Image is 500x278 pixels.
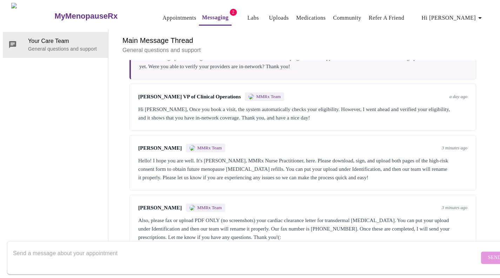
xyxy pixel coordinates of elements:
[13,246,479,269] textarea: Send a message about your appointment
[330,11,364,25] button: Community
[138,105,467,122] div: Hi [PERSON_NAME], Once you book a visit, the system automatically checks your eligibility. Howeve...
[160,11,199,25] button: Appointments
[449,94,467,99] span: a day ago
[138,94,241,100] span: [PERSON_NAME] VP of Clinical Operations
[122,35,483,46] h6: Main Message Thread
[55,12,118,21] h3: MyMenopauseRx
[3,32,108,57] div: Your Care TeamGeneral questions and support
[28,37,102,45] span: Your Care Team
[230,9,237,16] span: 2
[138,145,182,151] span: [PERSON_NAME]
[202,13,228,22] a: Messaging
[293,11,328,25] button: Medications
[266,11,292,25] button: Uploads
[122,46,483,54] p: General questions and support
[442,145,467,151] span: 3 minutes ago
[366,11,407,25] button: Refer a Friend
[54,4,146,28] a: MyMenopauseRx
[189,205,195,211] img: MMRX
[138,205,182,211] span: [PERSON_NAME]
[333,13,361,23] a: Community
[11,3,54,29] img: MyMenopauseRx Logo
[296,13,326,23] a: Medications
[248,94,254,99] img: MMRX
[139,54,467,71] div: Good morning - just checking in on the insurance verification. I was hoping to book an appointmen...
[162,13,196,23] a: Appointments
[256,94,281,99] span: MMRx Team
[247,13,259,23] a: Labs
[197,145,222,151] span: MMRx Team
[138,156,467,182] div: Hello! I hope you are well. It's [PERSON_NAME], MMRx Nurse Practitioner, here. Please download, s...
[138,216,467,241] div: Also, please fax or upload PDF ONLY (no screenshots) your cardiac clearance letter for transderma...
[442,205,467,211] span: 3 minutes ago
[369,13,405,23] a: Refer a Friend
[28,45,102,52] p: General questions and support
[419,11,487,25] button: Hi [PERSON_NAME]
[422,13,484,23] span: Hi [PERSON_NAME]
[199,11,231,26] button: Messaging
[189,145,195,151] img: MMRX
[197,205,222,211] span: MMRx Team
[269,13,289,23] a: Uploads
[242,11,265,25] button: Labs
